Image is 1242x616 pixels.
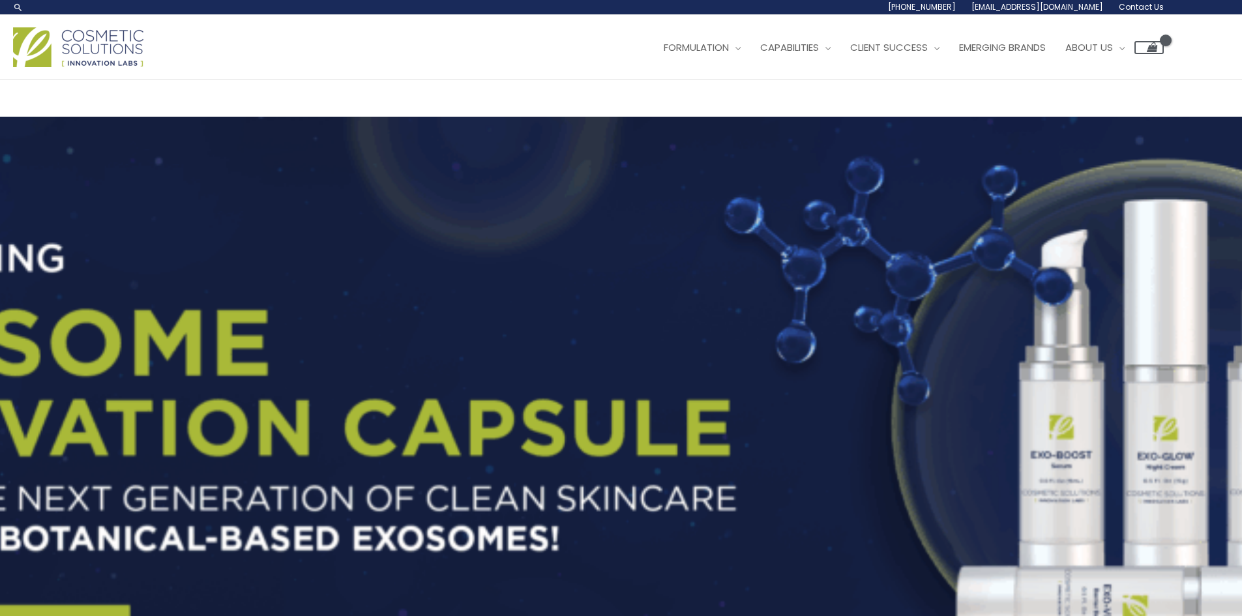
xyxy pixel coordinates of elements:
a: Capabilities [750,28,840,67]
nav: Site Navigation [644,28,1164,67]
span: Emerging Brands [959,40,1046,54]
a: Formulation [654,28,750,67]
span: Capabilities [760,40,819,54]
span: [PHONE_NUMBER] [888,1,956,12]
span: [EMAIL_ADDRESS][DOMAIN_NAME] [971,1,1103,12]
span: Formulation [664,40,729,54]
a: Search icon link [13,2,23,12]
a: About Us [1056,28,1134,67]
a: View Shopping Cart, empty [1134,41,1164,54]
span: Contact Us [1119,1,1164,12]
a: Emerging Brands [949,28,1056,67]
span: About Us [1065,40,1113,54]
span: Client Success [850,40,928,54]
a: Client Success [840,28,949,67]
img: Cosmetic Solutions Logo [13,27,143,67]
